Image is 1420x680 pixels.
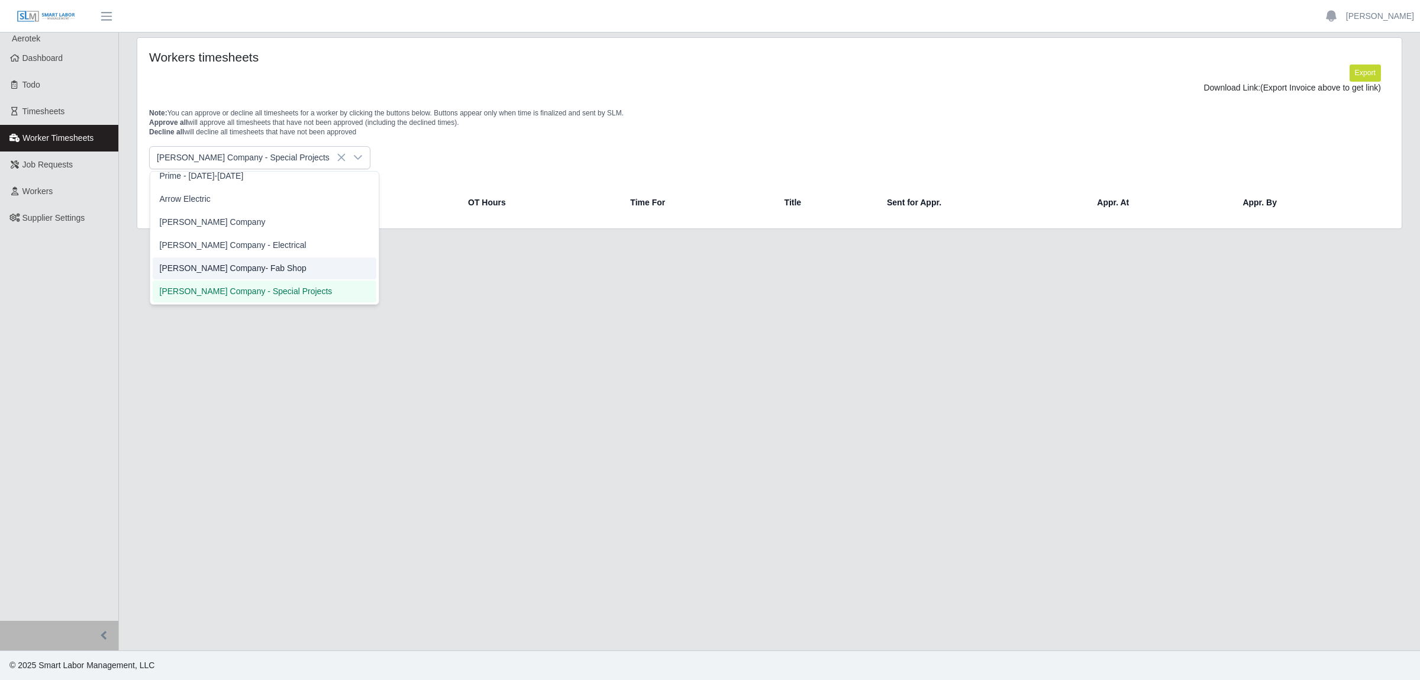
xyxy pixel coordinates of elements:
[22,213,85,223] span: Supplier Settings
[22,133,93,143] span: Worker Timesheets
[12,34,40,43] span: Aerotek
[149,128,184,136] span: Decline all
[160,193,211,205] span: Arrow Electric
[153,165,376,187] li: Prime - Saturday-Friday
[1233,188,1385,217] th: Appr. By
[22,80,40,89] span: Todo
[1346,10,1414,22] a: [PERSON_NAME]
[775,188,877,217] th: Title
[160,285,333,298] span: [PERSON_NAME] Company - Special Projects
[17,10,76,23] img: SLM Logo
[22,186,53,196] span: Workers
[1087,188,1233,217] th: Appr. At
[1350,65,1381,81] button: Export
[22,160,73,169] span: Job Requests
[160,216,266,228] span: [PERSON_NAME] Company
[150,147,346,169] span: Lee Company - Special Projects
[1260,83,1381,92] span: (Export Invoice above to get link)
[22,107,65,116] span: Timesheets
[153,257,376,279] li: Lee Company- Fab Shop
[22,53,63,63] span: Dashboard
[621,188,774,217] th: Time For
[153,188,376,210] li: Arrow Electric
[9,660,154,670] span: © 2025 Smart Labor Management, LLC
[149,118,188,127] span: Approve all
[149,50,656,65] h4: Workers timesheets
[877,188,1087,217] th: Sent for Appr.
[149,109,167,117] span: Note:
[459,188,621,217] th: OT Hours
[149,108,1390,137] p: You can approve or decline all timesheets for a worker by clicking the buttons below. Buttons app...
[160,239,306,252] span: [PERSON_NAME] Company - Electrical
[153,211,376,233] li: Lee Company
[158,82,1381,94] div: Download Link:
[160,262,306,275] span: [PERSON_NAME] Company- Fab Shop
[153,234,376,256] li: Lee Company - Electrical
[160,170,244,182] span: Prime - [DATE]-[DATE]
[153,281,376,302] li: Lee Company - Special Projects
